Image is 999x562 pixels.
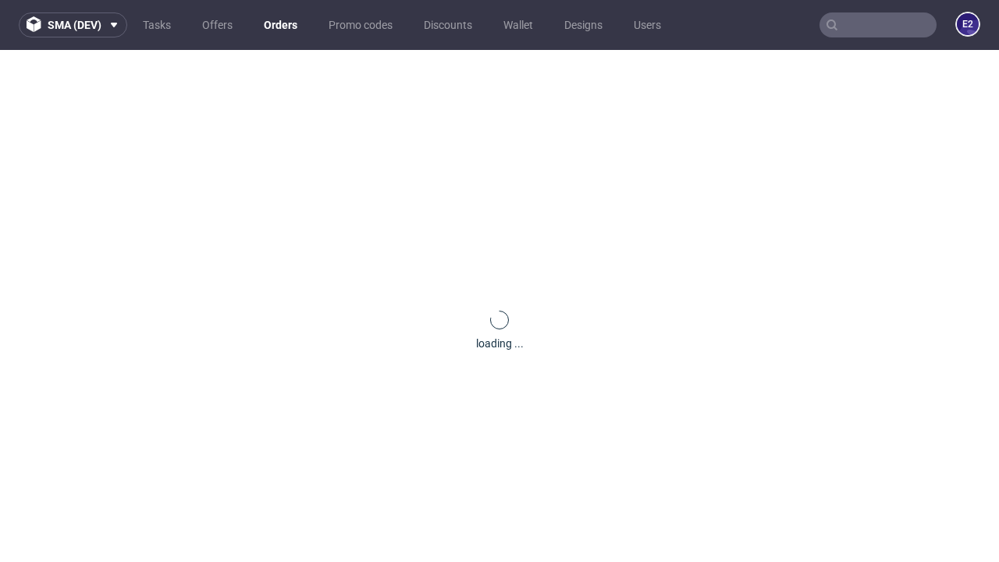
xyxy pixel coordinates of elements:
[19,12,127,37] button: sma (dev)
[476,336,524,351] div: loading ...
[494,12,542,37] a: Wallet
[254,12,307,37] a: Orders
[319,12,402,37] a: Promo codes
[193,12,242,37] a: Offers
[48,20,101,30] span: sma (dev)
[555,12,612,37] a: Designs
[624,12,670,37] a: Users
[414,12,482,37] a: Discounts
[957,13,979,35] figcaption: e2
[133,12,180,37] a: Tasks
